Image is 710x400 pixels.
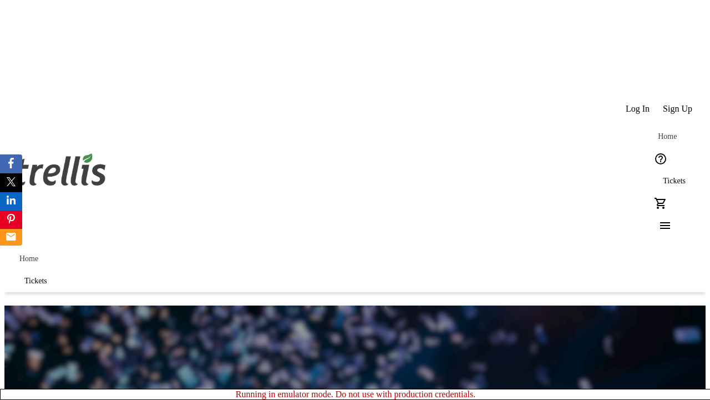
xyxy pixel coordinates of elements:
a: Tickets [11,270,60,292]
span: Sign Up [663,104,692,114]
a: Tickets [650,170,699,192]
span: Log In [626,104,650,114]
img: Orient E2E Organization PXgqk0Xhn5's Logo [11,141,110,197]
a: Home [650,126,685,148]
button: Menu [650,214,672,237]
span: Tickets [24,277,47,286]
button: Help [650,148,672,170]
span: Home [658,132,677,141]
span: Home [19,254,38,263]
button: Cart [650,192,672,214]
span: Tickets [663,177,686,186]
button: Log In [619,98,656,120]
button: Sign Up [656,98,699,120]
a: Home [11,248,47,270]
